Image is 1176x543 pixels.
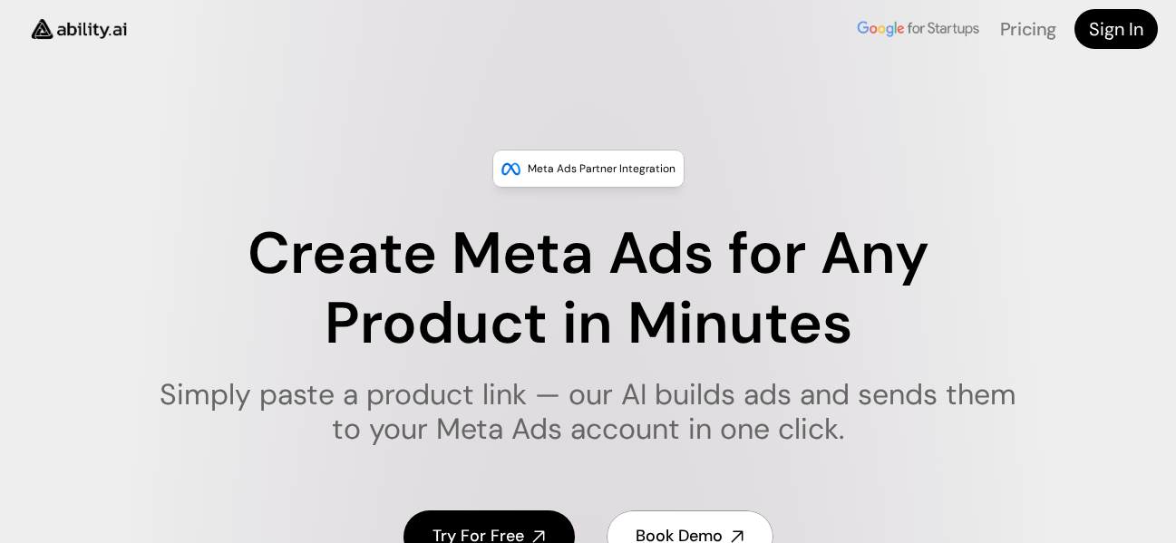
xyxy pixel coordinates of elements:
h4: Sign In [1089,16,1143,42]
h1: Simply paste a product link — our AI builds ads and sends them to your Meta Ads account in one cl... [148,377,1028,447]
p: Meta Ads Partner Integration [528,160,675,178]
h1: Create Meta Ads for Any Product in Minutes [148,219,1028,359]
a: Pricing [1000,17,1056,41]
a: Sign In [1074,9,1158,49]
